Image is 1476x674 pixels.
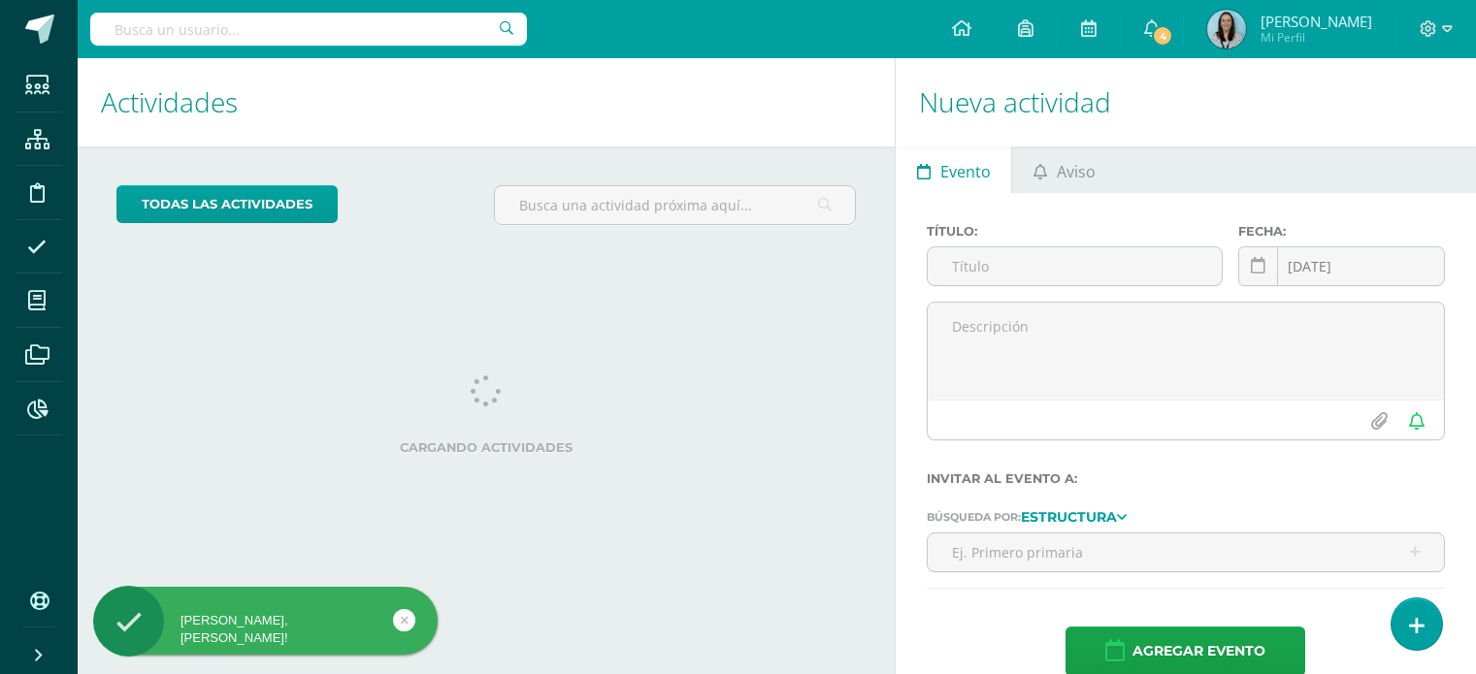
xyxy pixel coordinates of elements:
h1: Nueva actividad [919,58,1453,146]
label: Título: [927,224,1223,239]
input: Ej. Primero primaria [928,533,1444,571]
a: Estructura [1021,509,1127,523]
label: Fecha: [1238,224,1445,239]
a: todas las Actividades [116,185,338,223]
img: 5a6f75ce900a0f7ea551130e923f78ee.png [1207,10,1246,48]
div: [PERSON_NAME], [PERSON_NAME]! [93,612,438,647]
span: Evento [940,148,991,195]
input: Busca un usuario... [90,13,527,46]
a: Evento [896,146,1011,193]
input: Fecha de entrega [1239,247,1444,285]
span: Mi Perfil [1261,29,1372,46]
input: Busca una actividad próxima aquí... [495,186,855,224]
strong: Estructura [1021,508,1117,526]
label: Invitar al evento a: [927,471,1445,486]
label: Cargando actividades [116,440,856,455]
span: 4 [1152,25,1173,47]
span: Búsqueda por: [927,510,1021,524]
a: Aviso [1012,146,1116,193]
input: Título [928,247,1222,285]
h1: Actividades [101,58,871,146]
span: [PERSON_NAME] [1261,12,1372,31]
span: Aviso [1057,148,1096,195]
